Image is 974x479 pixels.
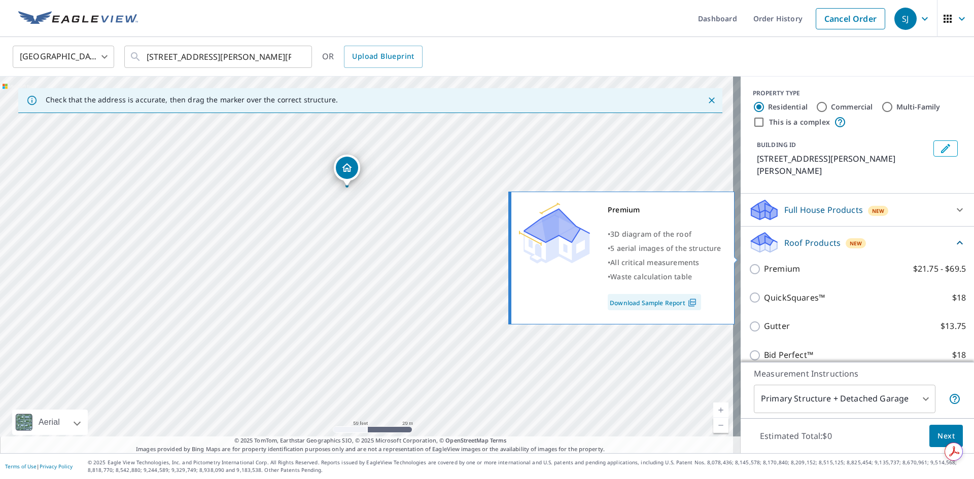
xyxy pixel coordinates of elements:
p: Gutter [764,320,790,333]
input: Search by address or latitude-longitude [147,43,291,71]
p: $18 [952,291,966,304]
a: OpenStreetMap [445,436,488,444]
button: Next [929,425,963,448]
p: $18 [952,349,966,361]
p: Measurement Instructions [754,367,961,380]
div: • [608,227,721,241]
a: Cancel Order [816,8,885,29]
img: Pdf Icon [685,298,699,307]
div: Dropped pin, building 1, Residential property, 484 Timothy Dr Richmond, IN 47374 [334,155,360,186]
a: Terms [490,436,507,444]
a: Upload Blueprint [344,46,422,68]
label: Residential [768,102,808,112]
div: Primary Structure + Detached Garage [754,385,935,413]
img: EV Logo [18,11,138,26]
div: PROPERTY TYPE [753,89,962,98]
div: Premium [608,203,721,217]
img: Premium [519,203,590,264]
div: Aerial [36,410,63,435]
a: Download Sample Report [608,294,701,310]
p: Check that the address is accurate, then drag the marker over the correct structure. [46,95,338,104]
div: SJ [894,8,917,30]
div: • [608,255,721,270]
p: [STREET_ADDRESS][PERSON_NAME][PERSON_NAME] [757,153,929,177]
a: Privacy Policy [40,463,73,470]
div: Aerial [12,410,88,435]
a: Terms of Use [5,463,37,470]
button: Edit building 1 [933,140,958,157]
label: Multi-Family [896,102,941,112]
span: Upload Blueprint [352,50,414,63]
a: Current Level 19, Zoom Out [713,418,728,433]
p: © 2025 Eagle View Technologies, Inc. and Pictometry International Corp. All Rights Reserved. Repo... [88,459,969,474]
label: This is a complex [769,117,830,127]
div: [GEOGRAPHIC_DATA] [13,43,114,71]
span: New [872,207,885,215]
span: Waste calculation table [610,272,692,281]
p: | [5,463,73,469]
p: $21.75 - $69.5 [913,263,966,275]
div: • [608,270,721,284]
label: Commercial [831,102,873,112]
p: Full House Products [784,204,863,216]
span: New [850,239,862,247]
span: © 2025 TomTom, Earthstar Geographics SIO, © 2025 Microsoft Corporation, © [234,436,507,445]
p: QuickSquares™ [764,291,825,304]
p: BUILDING ID [757,140,796,149]
span: 5 aerial images of the structure [610,243,721,253]
span: Next [937,430,955,443]
div: Full House ProductsNew [749,198,966,222]
div: OR [322,46,423,68]
div: Roof ProductsNew [749,231,966,254]
p: Roof Products [784,237,841,249]
span: All critical measurements [610,257,699,267]
p: Bid Perfect™ [764,349,813,361]
span: 3D diagram of the roof [610,229,691,239]
button: Close [705,94,718,107]
div: • [608,241,721,255]
p: $13.75 [941,320,966,333]
p: Estimated Total: $0 [752,425,840,447]
span: Your report will include the primary structure and a detached garage if one exists. [949,393,961,405]
a: Current Level 19, Zoom In [713,402,728,418]
p: Premium [764,263,800,275]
